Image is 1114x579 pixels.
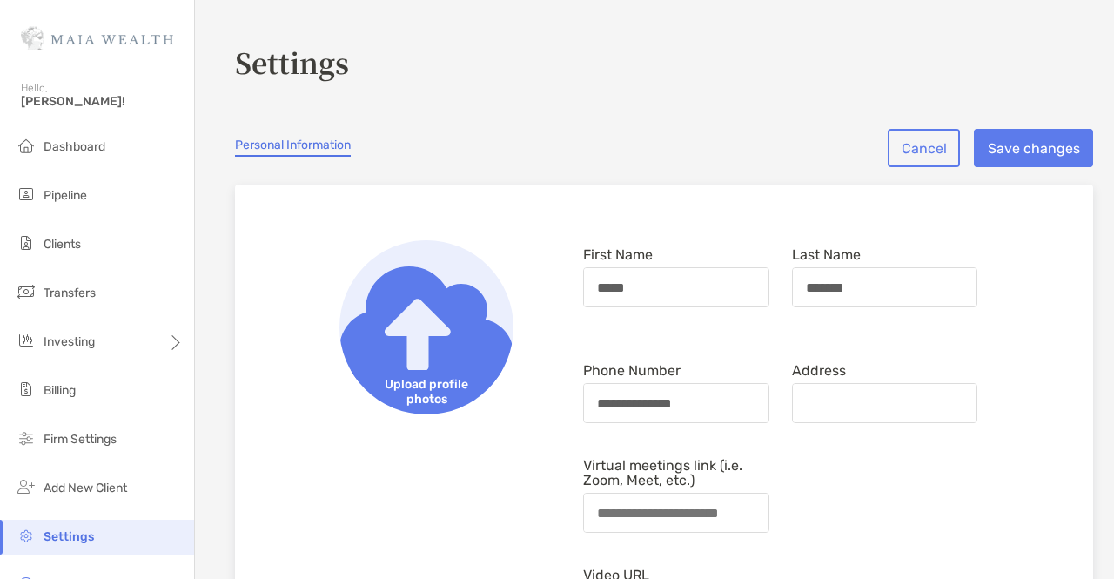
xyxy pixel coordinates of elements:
span: Transfers [44,286,96,300]
span: Upload profile photos [339,370,513,414]
button: Cancel [888,129,960,167]
span: Settings [44,529,94,544]
img: Zoe Logo [21,7,173,70]
span: Investing [44,334,95,349]
span: Billing [44,383,76,398]
span: Clients [44,237,81,252]
label: Phone Number [583,363,681,378]
label: First Name [583,247,653,262]
span: Dashboard [44,139,105,154]
span: Pipeline [44,188,87,203]
img: add_new_client icon [16,476,37,497]
span: [PERSON_NAME]! [21,94,184,109]
label: Last Name [792,247,861,262]
img: pipeline icon [16,184,37,205]
img: firm-settings icon [16,428,37,448]
label: Address [792,363,846,378]
button: Save changes [974,129,1093,167]
img: billing icon [16,379,37,400]
span: Add New Client [44,481,127,495]
img: Upload profile [339,240,513,414]
img: investing icon [16,330,37,351]
img: transfers icon [16,281,37,302]
img: clients icon [16,232,37,253]
img: dashboard icon [16,135,37,156]
label: Virtual meetings link (i.e. Zoom, Meet, etc.) [583,458,769,488]
img: settings icon [16,525,37,546]
a: Personal Information [235,138,351,157]
span: Firm Settings [44,432,117,447]
h3: Settings [235,42,1093,82]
